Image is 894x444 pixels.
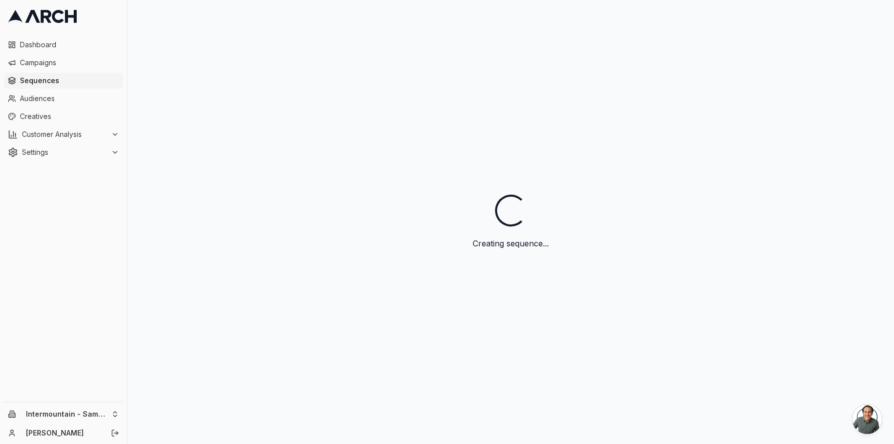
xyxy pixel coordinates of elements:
span: Sequences [20,76,119,86]
button: Customer Analysis [4,126,123,142]
a: Dashboard [4,37,123,53]
button: Intermountain - Same Day [4,406,123,422]
a: Campaigns [4,55,123,71]
button: Log out [108,426,122,440]
a: [PERSON_NAME] [26,428,100,438]
span: Settings [22,147,107,157]
a: Creatives [4,109,123,124]
span: Audiences [20,94,119,104]
span: Intermountain - Same Day [26,410,107,419]
span: Campaigns [20,58,119,68]
a: Audiences [4,91,123,107]
div: Open chat [852,404,882,434]
span: Customer Analysis [22,129,107,139]
span: Creatives [20,111,119,121]
button: Settings [4,144,123,160]
a: Sequences [4,73,123,89]
p: Creating sequence... [473,237,549,249]
span: Dashboard [20,40,119,50]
